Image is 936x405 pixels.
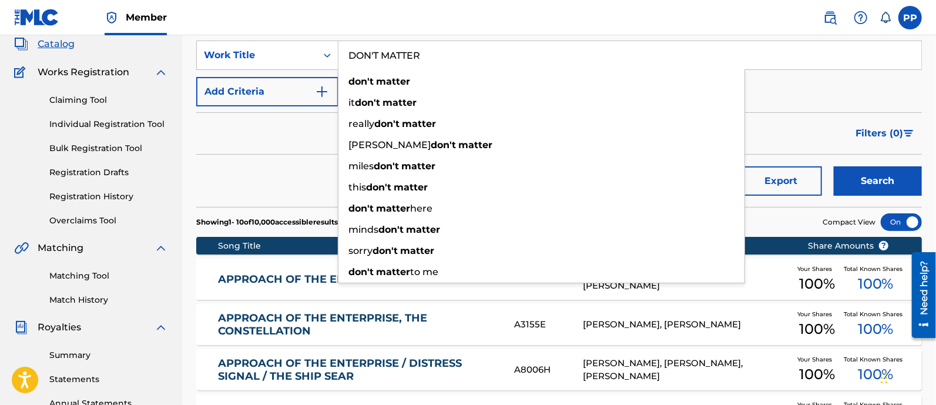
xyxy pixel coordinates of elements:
strong: matter [401,160,435,172]
span: this [348,182,366,193]
img: expand [154,241,168,255]
strong: matter [383,97,417,108]
a: Individual Registration Tool [49,118,168,130]
strong: don't [366,182,391,193]
a: Statements [49,373,168,386]
button: Add Criteria [196,77,338,106]
span: Total Known Shares [844,265,907,273]
strong: don't [348,76,374,87]
a: Public Search [818,6,842,29]
span: it [348,97,355,108]
strong: don't [348,266,374,277]
div: [PERSON_NAME], [PERSON_NAME], [PERSON_NAME] [583,357,790,383]
a: CatalogCatalog [14,37,75,51]
span: Your Shares [797,355,837,364]
div: Work Title [204,48,310,62]
a: Matching Tool [49,270,168,282]
img: 9d2ae6d4665cec9f34b9.svg [315,85,329,99]
strong: don't [374,160,399,172]
strong: don't [378,224,404,235]
a: APPROACH OF THE ENTERPRISE, THE CONSTELLATION [218,312,498,338]
span: 100 % [799,319,835,340]
span: 100 % [799,273,835,294]
p: Showing 1 - 10 of 10,000 accessible results (Total 263,476 ) [196,217,390,227]
div: Notifications [880,12,891,24]
span: Share Amounts [808,240,889,252]
a: Overclaims Tool [49,215,168,227]
strong: don't [355,97,380,108]
span: Filters ( 0 ) [856,126,903,140]
a: Registration Drafts [49,166,168,179]
iframe: Chat Widget [877,349,936,405]
div: A8006H [514,363,583,377]
img: Works Registration [14,65,29,79]
img: filter [904,130,914,137]
strong: matter [458,139,492,150]
strong: don't [373,245,398,256]
img: Matching [14,241,29,255]
span: miles [348,160,374,172]
span: to me [410,266,438,277]
a: Summary [49,349,168,362]
img: MLC Logo [14,9,59,26]
strong: matter [376,76,410,87]
span: sorry [348,245,373,256]
span: Compact View [823,217,875,227]
span: Your Shares [797,310,837,319]
button: Export [740,166,822,196]
span: Total Known Shares [844,355,907,364]
div: Help [849,6,873,29]
span: really [348,118,374,129]
a: Registration History [49,190,168,203]
span: Member [126,11,167,24]
span: Total Known Shares [844,310,907,319]
strong: matter [394,182,428,193]
span: 100 % [858,364,894,385]
div: Drag [881,360,888,396]
strong: don't [348,203,374,214]
strong: matter [376,203,410,214]
img: Royalties [14,320,28,334]
button: Search [834,166,922,196]
strong: matter [406,224,440,235]
span: 100 % [858,319,894,340]
a: APPROACH OF THE ENTERPRISE / DISTRESS SIGNAL / THE SHIP SEAR [218,357,498,383]
div: User Menu [898,6,922,29]
strong: don't [431,139,456,150]
img: expand [154,65,168,79]
img: expand [154,320,168,334]
img: Catalog [14,37,28,51]
span: Works Registration [38,65,129,79]
strong: matter [402,118,436,129]
a: Claiming Tool [49,94,168,106]
span: Matching [38,241,83,255]
button: Filters (0) [848,119,922,148]
span: [PERSON_NAME] [348,139,431,150]
a: Match History [49,294,168,306]
img: help [854,11,868,25]
div: [PERSON_NAME], [PERSON_NAME] [583,318,790,332]
strong: matter [400,245,434,256]
a: Bulk Registration Tool [49,142,168,155]
a: APPROACH OF THE ENTERPRISE [218,273,498,286]
span: minds [348,224,378,235]
span: Your Shares [797,265,837,273]
form: Search Form [196,41,922,207]
span: ? [879,241,888,250]
img: Top Rightsholder [105,11,119,25]
img: search [823,11,837,25]
span: 100 % [799,364,835,385]
span: Catalog [38,37,75,51]
strong: don't [374,118,400,129]
span: here [410,203,432,214]
strong: matter [376,266,410,277]
span: Royalties [38,320,81,334]
iframe: Resource Center [903,248,936,343]
span: 100 % [858,273,894,294]
div: A3155E [514,318,583,332]
div: Song Title [218,240,501,252]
